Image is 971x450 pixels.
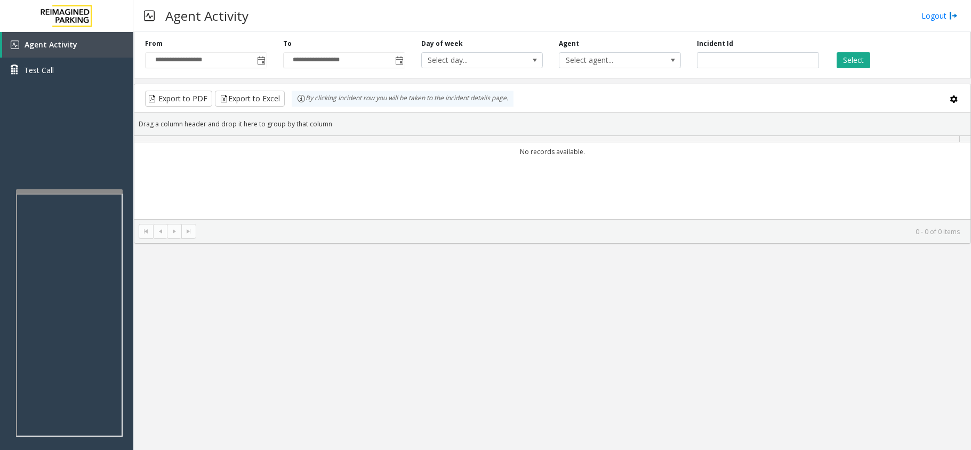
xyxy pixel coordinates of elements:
[25,39,77,50] span: Agent Activity
[203,227,960,236] kendo-pager-info: 0 - 0 of 0 items
[11,41,19,49] img: 'icon'
[24,65,54,76] span: Test Call
[145,39,163,49] label: From
[215,91,285,107] button: Export to Excel
[144,3,155,29] img: pageIcon
[837,52,870,68] button: Select
[393,53,405,68] span: Toggle popup
[255,53,267,68] span: Toggle popup
[160,3,254,29] h3: Agent Activity
[283,39,292,49] label: To
[421,39,463,49] label: Day of week
[921,10,958,21] a: Logout
[134,115,970,133] div: Drag a column header and drop it here to group by that column
[559,39,579,49] label: Agent
[2,32,133,58] a: Agent Activity
[145,91,212,107] button: Export to PDF
[559,53,656,68] span: Select agent...
[697,39,733,49] label: Incident Id
[949,10,958,21] img: logout
[559,52,681,68] span: NO DATA FOUND
[422,53,518,68] span: Select day...
[292,91,513,107] div: By clicking Incident row you will be taken to the incident details page.
[134,142,970,161] td: No records available.
[297,94,306,103] img: infoIcon.svg
[134,136,970,219] div: Data table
